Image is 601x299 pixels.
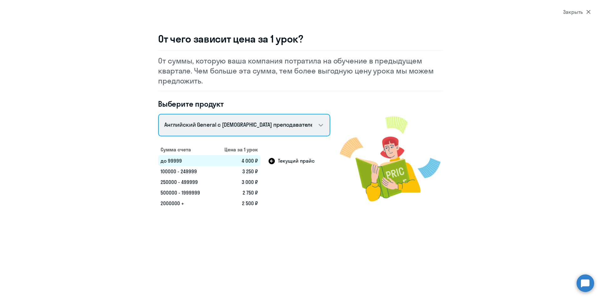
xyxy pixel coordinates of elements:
td: 3 000 ₽ [213,177,260,187]
td: 3 250 ₽ [213,166,260,177]
td: 500000 - 1999999 [158,187,213,198]
h4: Выберите продукт [158,99,330,109]
td: 4 000 ₽ [213,155,260,166]
th: Сумма счета [158,144,213,155]
td: 2 750 ₽ [213,187,260,198]
div: Закрыть [563,8,591,16]
p: От суммы, которую ваша компания потратила на обучение в предыдущем квартале. Чем больше эта сумма... [158,56,443,86]
h3: От чего зависит цена за 1 урок? [158,33,443,45]
td: 2000000 + [158,198,213,209]
img: modal-image.png [340,109,443,209]
td: 100000 - 249999 [158,166,213,177]
th: Цена за 1 урок [213,144,260,155]
td: до 99999 [158,155,213,166]
td: 250000 - 499999 [158,177,213,187]
td: 2 500 ₽ [213,198,260,209]
td: Текущий прайс [260,155,330,166]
